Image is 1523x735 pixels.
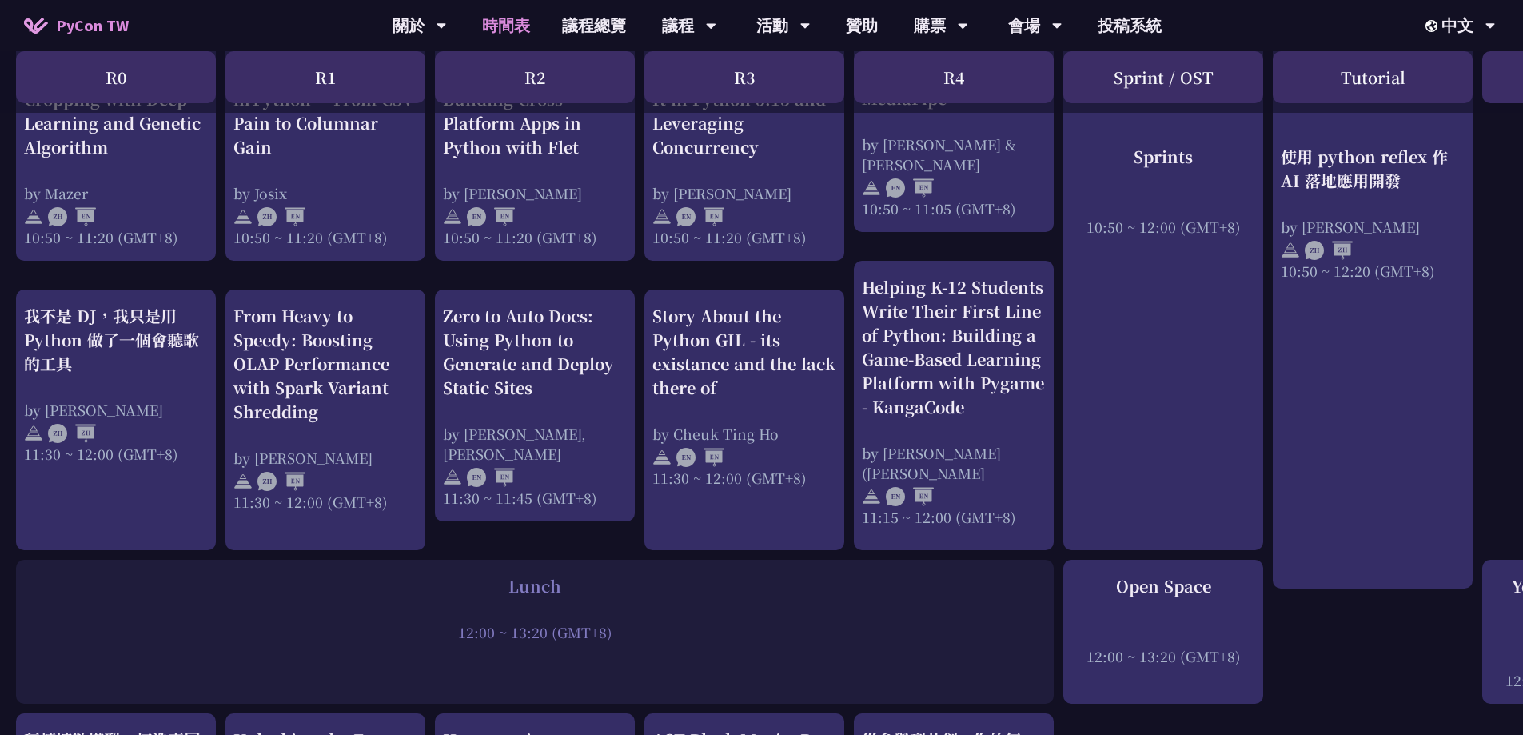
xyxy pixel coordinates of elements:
[862,198,1046,218] div: 10:50 ~ 11:05 (GMT+8)
[652,14,836,247] a: An Introduction to the GIL for Python Beginners: Disabling It in Python 3.13 and Leveraging Concu...
[56,14,129,38] span: PyCon TW
[1063,51,1263,103] div: Sprint / OST
[1281,144,1465,192] div: 使用 python reflex 作 AI 落地應用開發
[886,178,934,198] img: ENEN.5a408d1.svg
[24,304,208,537] a: 我不是 DJ，我只是用 Python 做了一個會聽歌的工具 by [PERSON_NAME] 11:30 ~ 12:00 (GMT+8)
[862,178,881,198] img: svg+xml;base64,PHN2ZyB4bWxucz0iaHR0cDovL3d3dy53My5vcmcvMjAwMC9zdmciIHdpZHRoPSIyNCIgaGVpZ2h0PSIyNC...
[233,207,253,226] img: svg+xml;base64,PHN2ZyB4bWxucz0iaHR0cDovL3d3dy53My5vcmcvMjAwMC9zdmciIHdpZHRoPSIyNCIgaGVpZ2h0PSIyNC...
[862,487,881,506] img: svg+xml;base64,PHN2ZyB4bWxucz0iaHR0cDovL3d3dy53My5vcmcvMjAwMC9zdmciIHdpZHRoPSIyNCIgaGVpZ2h0PSIyNC...
[443,304,627,508] a: Zero to Auto Docs: Using Python to Generate and Deploy Static Sites by [PERSON_NAME], [PERSON_NAM...
[862,14,1046,218] a: Spell it with Sign Language: An Asl Typing Game with MediaPipe by [PERSON_NAME] & [PERSON_NAME] 1...
[1281,241,1300,260] img: svg+xml;base64,PHN2ZyB4bWxucz0iaHR0cDovL3d3dy53My5vcmcvMjAwMC9zdmciIHdpZHRoPSIyNCIgaGVpZ2h0PSIyNC...
[1425,20,1441,32] img: Locale Icon
[24,14,208,247] a: Text-Driven Image Cropping with Deep Learning and Genetic Algorithm by Mazer 10:50 ~ 11:20 (GMT+8)
[886,487,934,506] img: ENEN.5a408d1.svg
[1281,260,1465,280] div: 10:50 ~ 12:20 (GMT+8)
[48,207,96,226] img: ZHEN.371966e.svg
[24,207,43,226] img: svg+xml;base64,PHN2ZyB4bWxucz0iaHR0cDovL3d3dy53My5vcmcvMjAwMC9zdmciIHdpZHRoPSIyNCIgaGVpZ2h0PSIyNC...
[443,227,627,247] div: 10:50 ~ 11:20 (GMT+8)
[652,207,672,226] img: svg+xml;base64,PHN2ZyB4bWxucz0iaHR0cDovL3d3dy53My5vcmcvMjAwMC9zdmciIHdpZHRoPSIyNCIgaGVpZ2h0PSIyNC...
[652,227,836,247] div: 10:50 ~ 11:20 (GMT+8)
[652,304,836,400] div: Story About the Python GIL - its existance and the lack there of
[233,448,417,468] div: by [PERSON_NAME]
[644,51,844,103] div: R3
[16,51,216,103] div: R0
[257,207,305,226] img: ZHEN.371966e.svg
[443,207,462,226] img: svg+xml;base64,PHN2ZyB4bWxucz0iaHR0cDovL3d3dy53My5vcmcvMjAwMC9zdmciIHdpZHRoPSIyNCIgaGVpZ2h0PSIyNC...
[24,18,48,34] img: Home icon of PyCon TW 2025
[8,6,145,46] a: PyCon TW
[467,468,515,487] img: ENEN.5a408d1.svg
[233,472,253,491] img: svg+xml;base64,PHN2ZyB4bWxucz0iaHR0cDovL3d3dy53My5vcmcvMjAwMC9zdmciIHdpZHRoPSIyNCIgaGVpZ2h0PSIyNC...
[1273,51,1473,103] div: Tutorial
[862,134,1046,174] div: by [PERSON_NAME] & [PERSON_NAME]
[24,622,1046,642] div: 12:00 ~ 13:20 (GMT+8)
[24,183,208,203] div: by Mazer
[24,304,208,376] div: 我不是 DJ，我只是用 Python 做了一個會聽歌的工具
[1281,14,1465,575] a: 使用 python reflex 作 AI 落地應用開發 by [PERSON_NAME] 10:50 ~ 12:20 (GMT+8)
[443,488,627,508] div: 11:30 ~ 11:45 (GMT+8)
[467,207,515,226] img: ENEN.5a408d1.svg
[233,304,417,424] div: From Heavy to Speedy: Boosting OLAP Performance with Spark Variant Shredding
[443,304,627,400] div: Zero to Auto Docs: Using Python to Generate and Deploy Static Sites
[1071,144,1255,168] div: Sprints
[24,574,1046,598] div: Lunch
[443,14,627,247] a: Building Cross-Platform Apps in Python with Flet by [PERSON_NAME] 10:50 ~ 11:20 (GMT+8)
[225,51,425,103] div: R1
[24,400,208,420] div: by [PERSON_NAME]
[24,424,43,443] img: svg+xml;base64,PHN2ZyB4bWxucz0iaHR0cDovL3d3dy53My5vcmcvMjAwMC9zdmciIHdpZHRoPSIyNCIgaGVpZ2h0PSIyNC...
[652,304,836,537] a: Story About the Python GIL - its existance and the lack there of by Cheuk Ting Ho 11:30 ~ 12:00 (...
[1071,216,1255,236] div: 10:50 ~ 12:00 (GMT+8)
[652,448,672,467] img: svg+xml;base64,PHN2ZyB4bWxucz0iaHR0cDovL3d3dy53My5vcmcvMjAwMC9zdmciIHdpZHRoPSIyNCIgaGVpZ2h0PSIyNC...
[862,507,1046,527] div: 11:15 ~ 12:00 (GMT+8)
[233,492,417,512] div: 11:30 ~ 12:00 (GMT+8)
[233,304,417,537] a: From Heavy to Speedy: Boosting OLAP Performance with Spark Variant Shredding by [PERSON_NAME] 11:...
[443,87,627,159] div: Building Cross-Platform Apps in Python with Flet
[1071,574,1255,598] div: Open Space
[435,51,635,103] div: R2
[676,448,724,467] img: ENEN.5a408d1.svg
[652,183,836,203] div: by [PERSON_NAME]
[233,14,417,247] a: Rediscovering Parquet in Python — From CSV Pain to Columnar Gain by Josix 10:50 ~ 11:20 (GMT+8)
[443,424,627,464] div: by [PERSON_NAME], [PERSON_NAME]
[854,51,1054,103] div: R4
[443,468,462,487] img: svg+xml;base64,PHN2ZyB4bWxucz0iaHR0cDovL3d3dy53My5vcmcvMjAwMC9zdmciIHdpZHRoPSIyNCIgaGVpZ2h0PSIyNC...
[652,468,836,488] div: 11:30 ~ 12:00 (GMT+8)
[676,207,724,226] img: ENEN.5a408d1.svg
[233,227,417,247] div: 10:50 ~ 11:20 (GMT+8)
[24,444,208,464] div: 11:30 ~ 12:00 (GMT+8)
[257,472,305,491] img: ZHEN.371966e.svg
[862,275,1046,537] a: Helping K-12 Students Write Their First Line of Python: Building a Game-Based Learning Platform w...
[862,275,1046,419] div: Helping K-12 Students Write Their First Line of Python: Building a Game-Based Learning Platform w...
[24,227,208,247] div: 10:50 ~ 11:20 (GMT+8)
[443,183,627,203] div: by [PERSON_NAME]
[1281,216,1465,236] div: by [PERSON_NAME]
[233,183,417,203] div: by Josix
[862,443,1046,483] div: by [PERSON_NAME] ([PERSON_NAME]
[652,424,836,444] div: by Cheuk Ting Ho
[1071,574,1255,690] a: Open Space 12:00 ~ 13:20 (GMT+8)
[1305,241,1353,260] img: ZHZH.38617ef.svg
[1071,646,1255,666] div: 12:00 ~ 13:20 (GMT+8)
[48,424,96,443] img: ZHZH.38617ef.svg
